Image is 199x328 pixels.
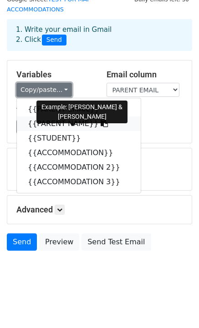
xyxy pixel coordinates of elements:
[7,233,37,251] a: Send
[16,205,183,215] h5: Advanced
[16,70,93,80] h5: Variables
[17,146,141,160] a: {{ACCOMMODATION}}
[39,233,79,251] a: Preview
[16,83,72,97] a: Copy/paste...
[17,131,141,146] a: {{STUDENT}}
[17,160,141,175] a: {{ACCOMMODATION 2}}
[9,25,190,45] div: 1. Write your email in Gmail 2. Click
[153,284,199,328] iframe: Chat Widget
[17,102,141,116] a: {{PARENT EMAIL}}
[107,70,183,80] h5: Email column
[17,175,141,189] a: {{ACCOMMODATION 3}}
[82,233,151,251] a: Send Test Email
[42,35,66,45] span: Send
[17,116,141,131] a: {{PARENT NAME}}
[36,101,128,123] div: Example: [PERSON_NAME] & [PERSON_NAME]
